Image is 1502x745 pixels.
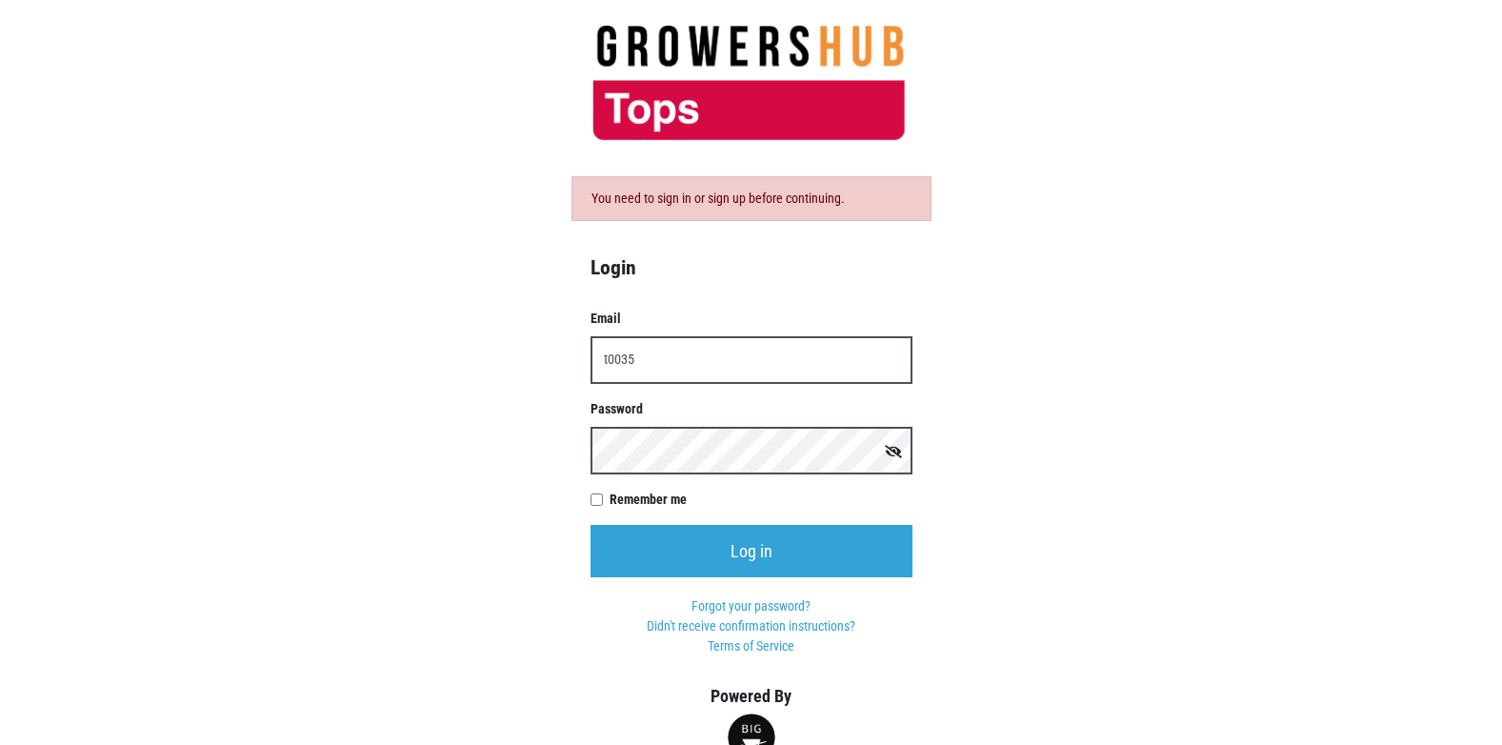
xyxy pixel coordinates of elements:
[591,255,912,280] h4: Login
[591,399,912,419] label: Password
[691,598,811,614] a: Forgot your password?
[561,686,942,707] h5: Powered By
[591,525,912,577] input: Log in
[591,309,912,329] label: Email
[571,176,931,221] div: You need to sign in or sign up before continuing.
[708,638,794,654] a: Terms of Service
[647,618,855,634] a: Didn't receive confirmation instructions?
[561,24,942,142] img: 279edf242af8f9d49a69d9d2afa010fb.png
[610,490,912,510] label: Remember me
